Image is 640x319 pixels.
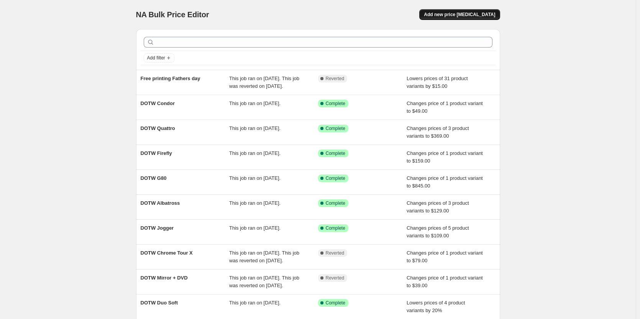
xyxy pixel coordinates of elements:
[407,200,469,214] span: Changes prices of 3 product variants to $129.00
[407,76,468,89] span: Lowers prices of 31 product variants by $15.00
[229,200,281,206] span: This job ran on [DATE].
[407,275,483,288] span: Changes price of 1 product variant to $39.00
[141,76,200,81] span: Free printing Fathers day
[147,55,165,61] span: Add filter
[407,250,483,263] span: Changes price of 1 product variant to $79.00
[326,300,345,306] span: Complete
[407,300,465,313] span: Lowers prices of 4 product variants by 20%
[141,250,193,256] span: DOTW Chrome Tour X
[229,125,281,131] span: This job ran on [DATE].
[326,125,345,132] span: Complete
[141,175,167,181] span: DOTW G80
[326,76,345,82] span: Reverted
[144,53,174,62] button: Add filter
[229,150,281,156] span: This job ran on [DATE].
[407,225,469,238] span: Changes prices of 5 product variants to $109.00
[141,300,178,306] span: DOTW Duo Soft
[407,150,483,164] span: Changes price of 1 product variant to $159.00
[407,100,483,114] span: Changes price of 1 product variant to $49.00
[141,275,188,281] span: DOTW Mirror + DVD
[326,100,345,107] span: Complete
[229,250,299,263] span: This job ran on [DATE]. This job was reverted on [DATE].
[229,275,299,288] span: This job ran on [DATE]. This job was reverted on [DATE].
[326,275,345,281] span: Reverted
[407,125,469,139] span: Changes prices of 3 product variants to $369.00
[326,175,345,181] span: Complete
[141,150,172,156] span: DOTW Firefly
[326,225,345,231] span: Complete
[229,225,281,231] span: This job ran on [DATE].
[326,150,345,156] span: Complete
[419,9,500,20] button: Add new price [MEDICAL_DATA]
[141,100,175,106] span: DOTW Condor
[326,250,345,256] span: Reverted
[326,200,345,206] span: Complete
[229,76,299,89] span: This job ran on [DATE]. This job was reverted on [DATE].
[424,12,495,18] span: Add new price [MEDICAL_DATA]
[229,175,281,181] span: This job ran on [DATE].
[136,10,209,19] span: NA Bulk Price Editor
[229,100,281,106] span: This job ran on [DATE].
[141,200,180,206] span: DOTW Albatross
[229,300,281,306] span: This job ran on [DATE].
[407,175,483,189] span: Changes price of 1 product variant to $845.00
[141,125,175,131] span: DOTW Quattro
[141,225,174,231] span: DOTW Jogger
